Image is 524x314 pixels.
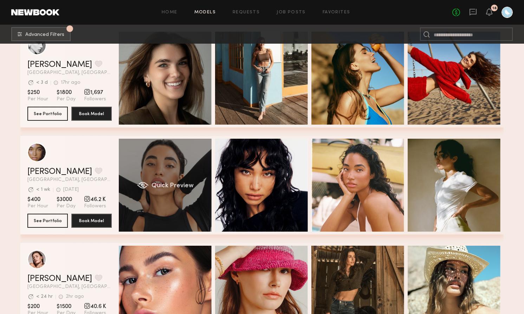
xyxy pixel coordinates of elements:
span: 46.2 K [84,196,106,203]
button: Book Model [71,107,112,121]
a: Models [194,10,216,15]
button: Book Model [71,214,112,228]
span: Quick Preview [151,183,194,189]
span: 1 [69,27,71,30]
span: $1500 [57,303,76,310]
span: 40.6 K [84,303,106,310]
span: Followers [84,203,106,209]
span: Advanced Filters [25,32,64,37]
span: $400 [27,196,48,203]
span: $200 [27,303,48,310]
span: [GEOGRAPHIC_DATA], [GEOGRAPHIC_DATA] [27,177,112,182]
span: Per Hour [27,96,48,102]
span: Followers [84,96,106,102]
a: Job Posts [277,10,306,15]
span: Per Hour [27,203,48,209]
a: [PERSON_NAME] [27,61,92,69]
span: Per Day [57,96,76,102]
a: Favorites [323,10,350,15]
div: < 24 hr [36,294,53,299]
a: [PERSON_NAME] [27,168,92,176]
div: < 3 d [36,80,48,85]
a: Home [162,10,177,15]
div: 17hr ago [61,80,80,85]
a: [PERSON_NAME] [27,275,92,283]
button: See Portfolio [27,214,68,228]
div: [DATE] [63,187,79,192]
span: [GEOGRAPHIC_DATA], [GEOGRAPHIC_DATA] [27,70,112,75]
button: See Portfolio [27,107,68,121]
span: 1,697 [84,89,106,96]
div: < 1 wk [36,187,50,192]
button: 1Advanced Filters [11,27,71,41]
a: Requests [233,10,260,15]
div: 18 [492,6,497,10]
span: $250 [27,89,48,96]
span: $1800 [57,89,76,96]
div: 2hr ago [66,294,84,299]
span: $3000 [57,196,76,203]
span: Per Day [57,203,76,209]
span: [GEOGRAPHIC_DATA], [GEOGRAPHIC_DATA] [27,284,112,289]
